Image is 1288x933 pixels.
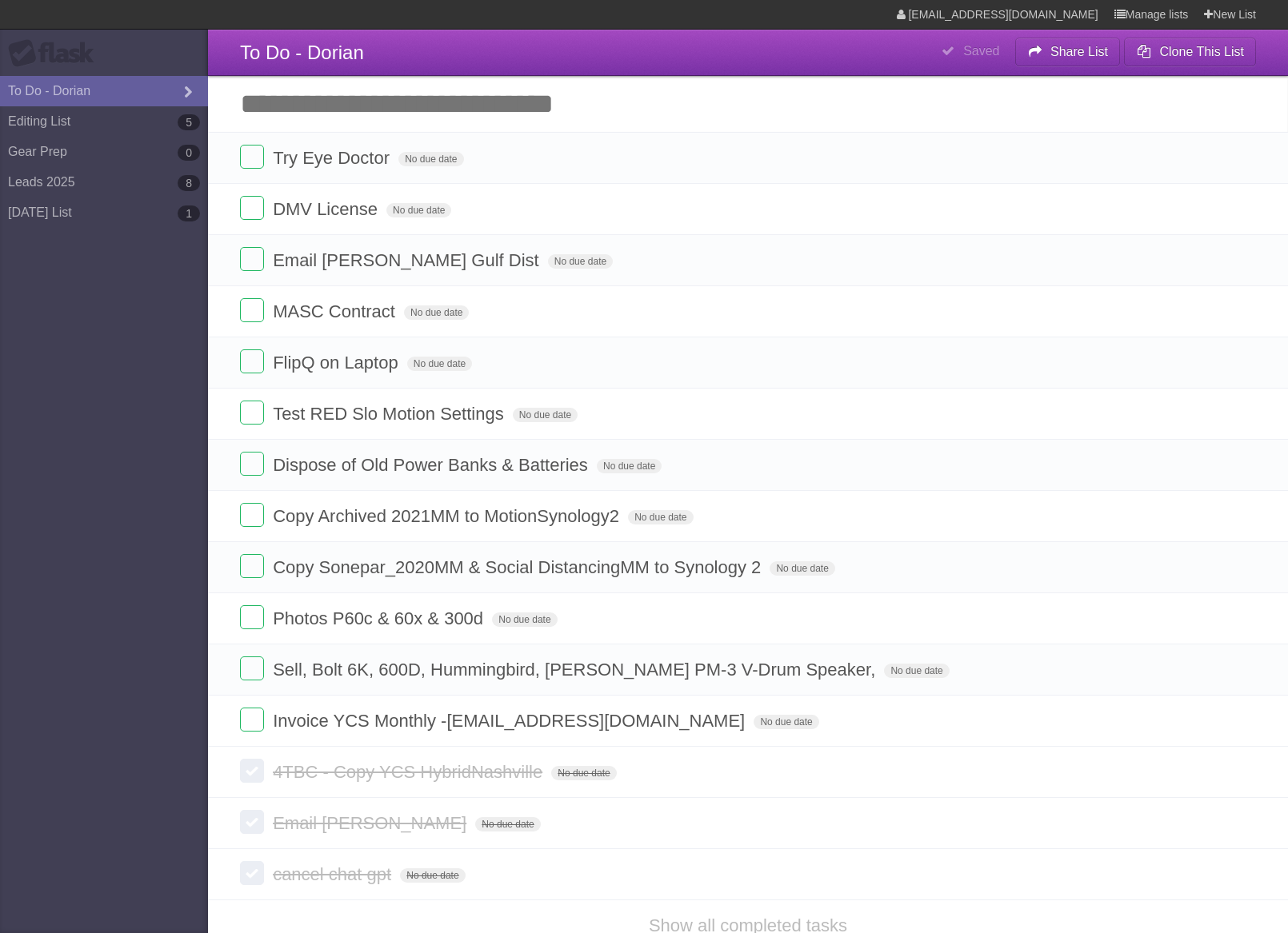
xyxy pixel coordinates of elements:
b: Share List [1050,45,1108,58]
button: Clone This List [1124,38,1256,66]
span: No due date [400,868,465,883]
label: Done [240,605,264,629]
span: Copy Archived 2021MM to MotionSynology2 [273,506,623,526]
span: 4TBC - Copy YCS HybridNashville [273,762,546,782]
span: Email [PERSON_NAME] [273,813,470,833]
span: Sell, Bolt 6K, 600D, Hummingbird, [PERSON_NAME] PM-3 V-Drum Speaker, [273,660,879,680]
label: Done [240,401,264,425]
span: No due date [551,766,616,780]
span: No due date [770,561,834,576]
label: Done [240,554,264,578]
span: No due date [407,357,472,371]
span: No due date [404,305,469,320]
span: MASC Contract [273,301,399,321]
b: 1 [178,205,200,221]
span: DMV License [273,199,382,219]
span: Invoice YCS Monthly - [EMAIL_ADDRESS][DOMAIN_NAME] [273,711,749,731]
span: No due date [754,715,818,729]
span: Test RED Slo Motion Settings [273,404,508,424]
span: Try Eye Doctor [273,148,394,168]
span: No due date [492,612,557,627]
span: cancel chat gpt [273,864,395,884]
span: Copy Sonepar_2020MM & Social DistancingMM to Synology 2 [273,557,765,577]
button: Share List [1015,38,1121,66]
label: Done [240,656,264,680]
label: Done [240,708,264,732]
label: Done [240,247,264,271]
label: Done [240,759,264,783]
label: Done [240,861,264,885]
label: Done [240,145,264,169]
b: 0 [178,145,200,161]
span: No due date [548,254,613,269]
span: Dispose of Old Power Banks & Batteries [273,455,592,475]
b: 8 [178,175,200,191]
span: No due date [628,510,693,524]
span: No due date [386,203,451,217]
span: No due date [597,459,662,473]
label: Done [240,810,264,834]
label: Done [240,452,264,476]
b: Saved [963,44,999,58]
label: Done [240,349,264,373]
span: No due date [884,664,949,678]
span: No due date [513,408,578,422]
b: 5 [178,114,200,130]
span: No due date [475,817,540,831]
span: Email [PERSON_NAME] Gulf Dist [273,250,543,270]
label: Done [240,196,264,220]
label: Done [240,503,264,527]
label: Done [240,298,264,322]
span: To Do - Dorian [240,42,364,63]
div: Flask [8,39,104,68]
span: No due date [398,152,463,166]
span: Photos P60c & 60x & 300d [273,608,487,628]
b: Clone This List [1159,45,1244,58]
span: FlipQ on Laptop [273,353,402,373]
